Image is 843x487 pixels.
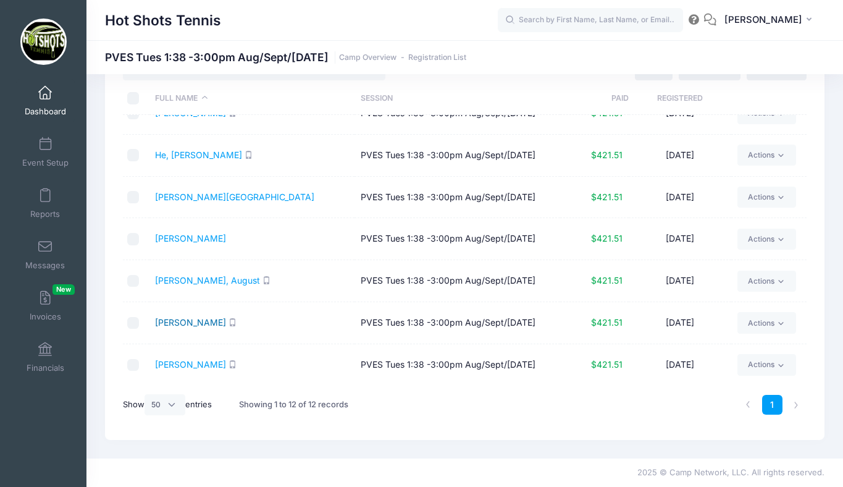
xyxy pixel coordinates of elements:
[155,275,260,286] a: [PERSON_NAME], August
[629,218,731,260] td: [DATE]
[591,108,623,118] span: $421.51
[245,151,253,159] i: SMS enabled
[339,53,396,62] a: Camp Overview
[591,359,623,370] span: $421.51
[591,275,623,286] span: $421.51
[637,467,824,477] span: 2025 © Camp Network, LLC. All rights reserved.
[716,6,824,35] button: [PERSON_NAME]
[737,312,796,333] a: Actions
[762,395,782,415] a: 1
[354,260,560,302] td: PVES Tues 1:38 -3:00pm Aug/Sept/[DATE]
[737,229,796,250] a: Actions
[25,106,66,117] span: Dashboard
[354,218,560,260] td: PVES Tues 1:38 -3:00pm Aug/Sept/[DATE]
[155,108,226,118] a: [PERSON_NAME]
[22,158,69,168] span: Event Setup
[155,359,226,370] a: [PERSON_NAME]
[52,284,75,295] span: New
[229,109,237,117] i: SMS enabled
[629,302,731,344] td: [DATE]
[16,284,75,328] a: InvoicesNew
[229,318,237,326] i: SMS enabled
[724,13,802,27] span: [PERSON_NAME]
[354,177,560,219] td: PVES Tues 1:38 -3:00pm Aug/Sept/[DATE]
[629,260,731,302] td: [DATE]
[498,8,683,33] input: Search by First Name, Last Name, or Email...
[105,51,466,64] h1: PVES Tues 1:38 -3:00pm Aug/Sept/[DATE]
[354,82,560,115] th: Session: activate to sort column ascending
[155,150,242,160] a: He, [PERSON_NAME]
[262,276,271,284] i: SMS enabled
[123,394,212,415] label: Show entries
[737,354,796,375] a: Actions
[629,82,731,115] th: Registered: activate to sort column ascending
[560,82,629,115] th: Paid: activate to sort column ascending
[25,260,65,271] span: Messages
[20,19,67,65] img: Hot Shots Tennis
[16,79,75,122] a: Dashboard
[354,135,560,177] td: PVES Tues 1:38 -3:00pm Aug/Sept/[DATE]
[229,360,237,368] i: SMS enabled
[149,82,355,115] th: Full Name: activate to sort column descending
[145,394,185,415] select: Showentries
[16,233,75,276] a: Messages
[737,271,796,292] a: Actions
[629,344,731,386] td: [DATE]
[27,363,64,373] span: Financials
[105,6,221,35] h1: Hot Shots Tennis
[629,177,731,219] td: [DATE]
[239,391,348,419] div: Showing 1 to 12 of 12 records
[155,192,314,202] a: [PERSON_NAME][GEOGRAPHIC_DATA]
[155,233,226,244] a: [PERSON_NAME]
[354,344,560,386] td: PVES Tues 1:38 -3:00pm Aug/Sept/[DATE]
[30,209,60,219] span: Reports
[591,317,623,328] span: $421.51
[155,317,226,328] a: [PERSON_NAME]
[629,135,731,177] td: [DATE]
[408,53,466,62] a: Registration List
[591,192,623,202] span: $421.51
[16,336,75,379] a: Financials
[737,187,796,208] a: Actions
[30,311,61,322] span: Invoices
[354,302,560,344] td: PVES Tues 1:38 -3:00pm Aug/Sept/[DATE]
[16,130,75,174] a: Event Setup
[591,233,623,244] span: $421.51
[591,150,623,160] span: $421.51
[737,145,796,166] a: Actions
[16,182,75,225] a: Reports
